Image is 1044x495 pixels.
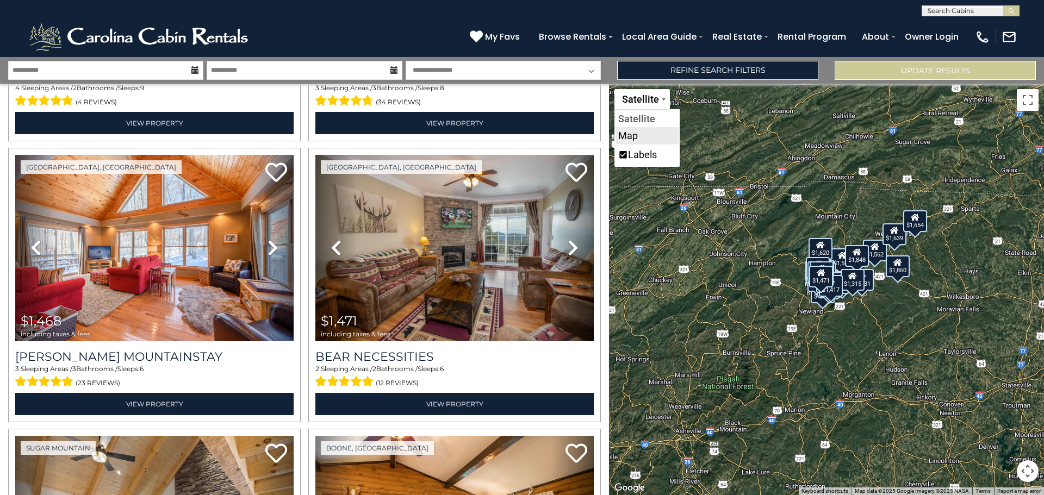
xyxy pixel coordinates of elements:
li: Show satellite imagery [616,110,679,127]
span: 8 [440,84,444,92]
span: 2 [372,365,376,373]
a: Rental Program [772,27,852,46]
img: Google [612,481,648,495]
a: Real Estate [707,27,767,46]
div: $1,417 [819,275,843,297]
label: Labels [628,149,657,160]
a: View Property [15,112,294,134]
a: Terms (opens in new tab) [975,488,991,494]
span: 3 [315,84,319,92]
span: (12 reviews) [376,376,419,390]
li: Labels [616,146,679,166]
a: Add to favorites [565,442,587,466]
a: Open this area in Google Maps (opens a new window) [612,481,648,495]
div: $1,318 [806,256,830,278]
a: View Property [315,393,594,415]
span: 6 [140,365,144,373]
img: thumbnail_163267279.jpeg [315,155,594,341]
div: $1,315 [841,269,865,291]
div: $1,785 [825,272,849,293]
div: $1,398 [807,261,831,283]
a: Local Area Guide [617,27,702,46]
a: Refine Search Filters [617,61,818,80]
div: $1,562 [863,239,887,261]
span: 2 [73,84,77,92]
div: Sleeping Areas / Bathrooms / Sleeps: [315,83,594,109]
a: [GEOGRAPHIC_DATA], [GEOGRAPHIC_DATA] [321,160,482,174]
span: $1,468 [21,313,61,329]
li: Show street map [616,127,679,144]
div: $1,471 [809,265,833,287]
span: including taxes & fees [321,330,390,337]
div: $1,639 [883,223,906,245]
span: 4 [15,84,20,92]
span: Satellite [622,93,659,105]
button: Update Results [835,61,1036,80]
span: (4 reviews) [76,95,117,109]
a: Report a map error [997,488,1041,494]
div: $1,860 [886,255,910,277]
div: Sleeping Areas / Bathrooms / Sleeps: [315,364,594,390]
div: $1,582 [830,248,854,270]
button: Toggle fullscreen view [1017,89,1039,111]
ul: Change map style [614,109,680,167]
span: 2 [315,365,319,373]
div: $1,848 [845,245,869,266]
a: Add to favorites [265,442,287,466]
span: My Favs [485,30,520,43]
a: Bear Necessities [315,349,594,364]
div: $1,537 [811,281,835,303]
button: Map camera controls [1017,460,1039,482]
span: (34 reviews) [376,95,421,109]
a: View Property [15,393,294,415]
span: (23 reviews) [76,376,120,390]
a: My Favs [470,30,523,44]
img: mail-regular-white.png [1002,29,1017,45]
div: Sleeping Areas / Bathrooms / Sleeps: [15,83,294,109]
span: 6 [440,365,444,373]
span: 3 [72,365,76,373]
a: Owner Login [899,27,964,46]
span: 9 [140,84,144,92]
a: Add to favorites [565,161,587,185]
div: $1,654 [903,210,927,231]
a: Browse Rentals [533,27,612,46]
a: [GEOGRAPHIC_DATA], [GEOGRAPHIC_DATA] [21,160,182,174]
span: Map data ©2025 Google Imagery ©2025 NASA [855,488,969,494]
span: including taxes & fees [21,330,90,337]
div: $1,608 [817,276,841,298]
span: 3 [15,365,19,373]
button: Change map style [614,89,670,109]
h3: Lei Lei Mountainstay [15,349,294,364]
a: View Property [315,112,594,134]
img: phone-regular-white.png [975,29,990,45]
span: $1,471 [321,313,357,329]
span: 3 [372,84,376,92]
a: Sugar Mountain [21,441,96,455]
a: Boone, [GEOGRAPHIC_DATA] [321,441,434,455]
img: thumbnail_163260169.jpeg [15,155,294,341]
a: About [856,27,894,46]
button: Keyboard shortcuts [801,487,848,495]
div: $1,620 [809,238,832,260]
a: Add to favorites [265,161,287,185]
a: [PERSON_NAME] Mountainstay [15,349,294,364]
div: Sleeping Areas / Bathrooms / Sleeps: [15,364,294,390]
img: White-1-2.png [27,21,253,53]
div: $1,468 [810,261,834,283]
